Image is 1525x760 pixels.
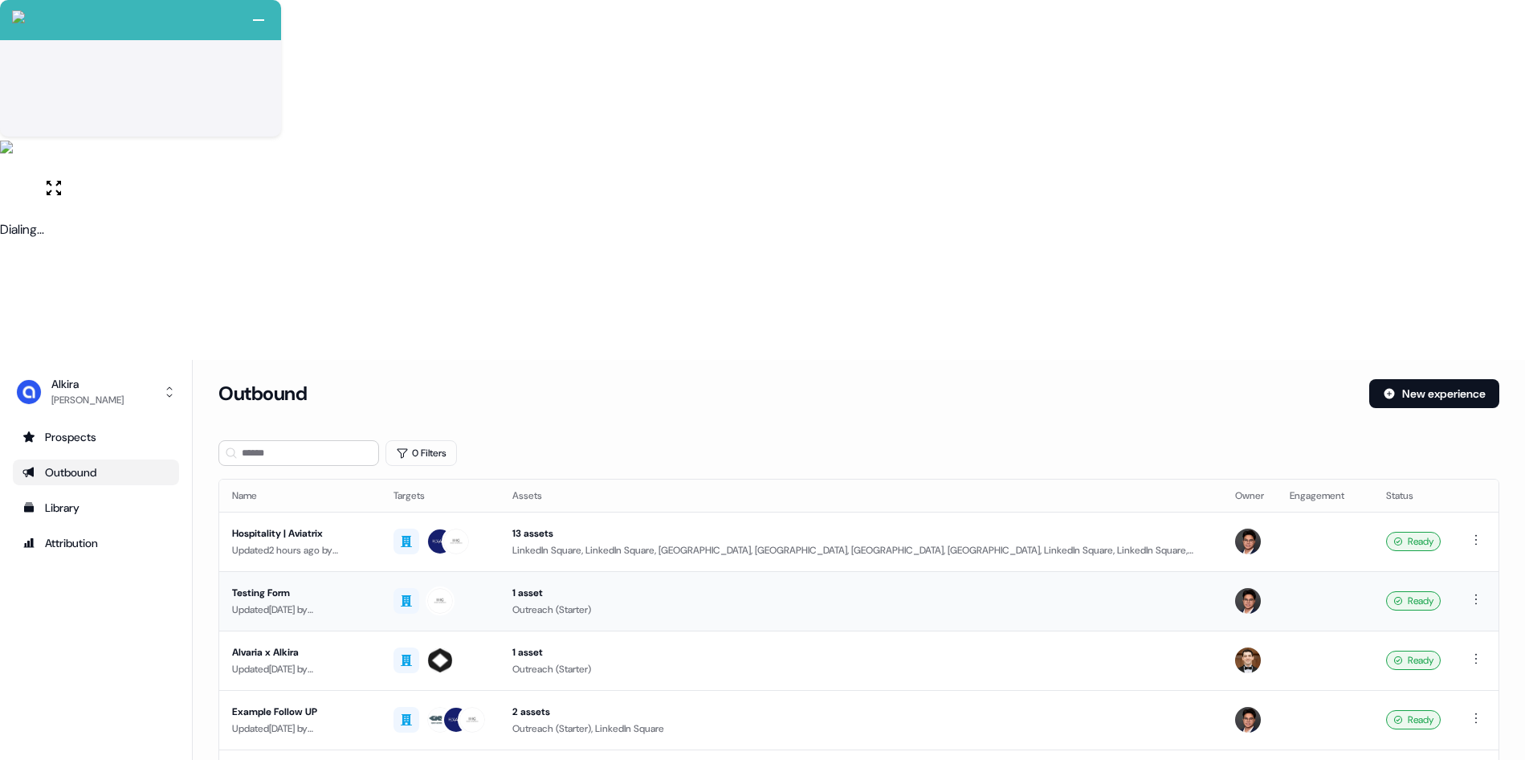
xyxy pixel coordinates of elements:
button: 0 Filters [385,440,457,466]
div: Updated [DATE] by [PERSON_NAME] [232,721,368,737]
th: Assets [499,480,1222,512]
div: Outreach (Starter), LinkedIn Square [512,721,1209,737]
div: Updated 2 hours ago by [PERSON_NAME] [232,542,368,558]
div: Outreach (Starter) [512,602,1209,618]
div: Outreach (Starter) [512,661,1209,677]
div: Ready [1386,532,1441,551]
div: Prospects [22,429,169,445]
div: Attribution [22,535,169,551]
th: Name [219,480,381,512]
th: Owner [1222,480,1277,512]
div: 13 assets [512,525,1209,541]
a: Go to attribution [13,530,179,556]
img: Hugh [1235,588,1261,614]
div: Ready [1386,710,1441,729]
img: Carlos [1235,648,1261,673]
div: 2 assets [512,704,1209,720]
img: Hugh [1235,707,1261,733]
div: Library [22,500,169,516]
div: Ready [1386,651,1441,670]
div: 1 asset [512,585,1209,601]
a: Go to outbound experience [13,460,179,485]
div: Alvaria x Alkira [232,644,368,660]
th: Status [1373,480,1454,512]
div: Updated [DATE] by [PERSON_NAME] [232,661,368,677]
div: Ready [1386,591,1441,611]
img: Hugh [1235,529,1261,554]
div: [PERSON_NAME] [51,392,124,408]
div: 1 asset [512,644,1209,660]
a: Go to prospects [13,424,179,450]
th: Engagement [1277,480,1373,512]
th: Targets [381,480,499,512]
div: Alkira [51,376,124,392]
div: Hospitality | Aviatrix [232,525,368,541]
div: Updated [DATE] by [PERSON_NAME] [232,602,368,618]
div: Outbound [22,464,169,480]
button: New experience [1369,379,1499,408]
div: Example Follow UP [232,704,368,720]
div: LinkedIn Square, LinkedIn Square, [GEOGRAPHIC_DATA], [GEOGRAPHIC_DATA], [GEOGRAPHIC_DATA], [GEOGR... [512,542,1209,558]
div: Testing Form [232,585,368,601]
h3: Outbound [218,382,307,406]
button: Alkira[PERSON_NAME] [13,373,179,411]
img: callcloud-icon-white-35.svg [12,10,25,23]
a: Go to templates [13,495,179,521]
